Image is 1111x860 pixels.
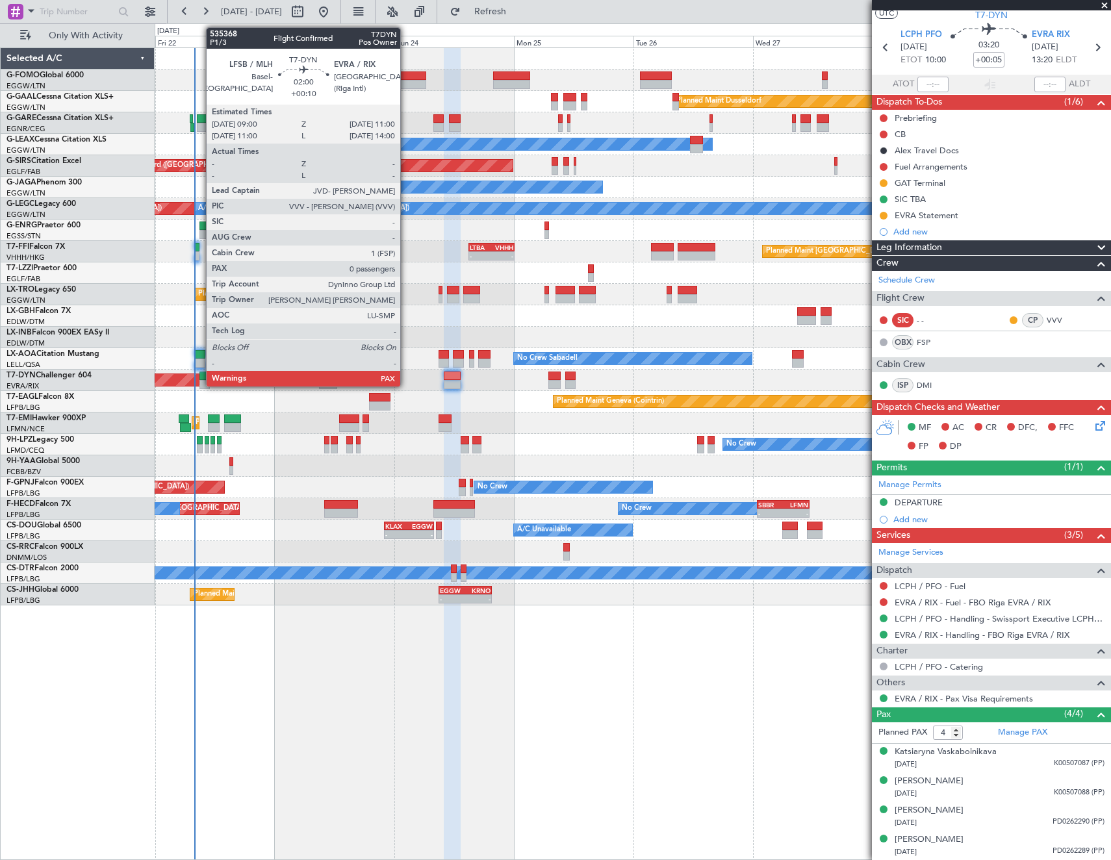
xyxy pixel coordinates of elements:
span: Leg Information [876,240,942,255]
a: EGLF/FAB [6,167,40,177]
div: - [465,595,491,603]
a: EGNR/CEG [6,124,45,134]
div: CP [1022,313,1043,327]
span: CS-JHH [6,586,34,594]
div: No Crew [622,499,652,518]
div: CB [895,129,906,140]
div: LFMN [784,501,808,509]
a: EVRA / RIX - Handling - FBO Riga EVRA / RIX [895,629,1069,640]
span: Others [876,676,905,690]
span: [DATE] [900,41,927,54]
div: Sun 24 [394,36,514,47]
span: ATOT [893,78,914,91]
a: EGGW/LTN [6,103,45,112]
div: SBBR [758,501,783,509]
label: Planned PAX [878,726,927,739]
span: G-FOMO [6,71,40,79]
a: LX-TROLegacy 650 [6,286,76,294]
a: T7-EMIHawker 900XP [6,414,86,422]
div: No Crew [478,477,507,497]
a: EDLW/DTM [6,338,45,348]
div: [DATE] [157,26,179,37]
span: CS-RRC [6,543,34,551]
button: UTC [875,7,898,19]
div: [PERSON_NAME] [895,833,964,846]
span: AC [952,422,964,435]
span: 9H-LPZ [6,436,32,444]
div: VHHH [491,244,513,251]
span: ELDT [1056,54,1077,67]
div: Katsiaryna Vaskaboinikava [895,746,997,759]
a: LCPH / PFO - Catering [895,661,983,672]
div: EGGW [440,587,465,594]
button: Refresh [444,1,522,22]
a: EVRA/RIX [6,381,39,391]
a: LFPB/LBG [6,510,40,520]
span: G-SIRS [6,157,31,165]
a: CS-DOUGlobal 6500 [6,522,81,529]
span: Refresh [463,7,518,16]
div: Fuel Arrangements [895,161,967,172]
a: F-GPNJFalcon 900EX [6,479,84,487]
button: Only With Activity [14,25,141,46]
div: - - [917,314,946,326]
span: [DATE] [895,818,917,828]
div: Add new [893,226,1105,237]
a: DNMM/LOS [6,553,47,563]
span: Dispatch To-Dos [876,95,942,110]
div: KLAX [385,522,409,530]
span: LX-INB [6,329,32,336]
span: LX-AOA [6,350,36,358]
a: T7-EAGLFalcon 8X [6,393,74,401]
a: FSP [917,336,946,348]
span: Cabin Crew [876,357,925,372]
div: [PERSON_NAME] [895,775,964,788]
span: (1/6) [1064,95,1083,108]
span: Services [876,528,910,543]
span: LX-TRO [6,286,34,294]
a: F-HECDFalcon 7X [6,500,71,508]
span: T7-EMI [6,414,32,422]
span: DP [950,440,962,453]
div: ISP [892,378,913,392]
span: LCPH PFO [900,29,942,42]
a: G-LEAXCessna Citation XLS [6,136,107,144]
a: EGSS/STN [6,231,41,241]
span: F-GPNJ [6,479,34,487]
div: [PERSON_NAME] [895,804,964,817]
span: Dispatch Checks and Weather [876,400,1000,415]
input: --:-- [917,77,949,92]
div: - [409,531,433,538]
span: Crew [876,256,899,271]
span: 13:20 [1032,54,1053,67]
div: - [758,509,783,517]
span: EVRA RIX [1032,29,1070,42]
div: Owner [313,134,335,154]
div: A/C Unavailable [GEOGRAPHIC_DATA] ([GEOGRAPHIC_DATA]) [198,199,409,218]
a: LX-GBHFalcon 7X [6,307,71,315]
span: FP [919,440,928,453]
a: T7-LZZIPraetor 600 [6,264,77,272]
div: SIC TBA [895,194,926,205]
span: K00507087 (PP) [1054,758,1105,769]
a: EGGW/LTN [6,210,45,220]
span: [DATE] [895,789,917,798]
a: CS-RRCFalcon 900LX [6,543,83,551]
span: [DATE] [895,847,917,857]
span: T7-FFI [6,243,29,251]
span: T7-DYN [975,8,1008,22]
span: G-GARE [6,114,36,122]
a: Manage Permits [878,479,941,492]
span: Flight Crew [876,291,925,306]
a: LFPB/LBG [6,488,40,498]
div: LTBA [470,244,491,251]
div: Mon 25 [514,36,633,47]
span: 10:00 [925,54,946,67]
a: LFPB/LBG [6,531,40,541]
a: EVRA / RIX - Fuel - FBO Riga EVRA / RIX [895,597,1051,608]
div: GAT Terminal [895,177,945,188]
span: T7-LZZI [6,264,33,272]
span: ALDT [1069,78,1090,91]
span: Only With Activity [34,31,137,40]
a: Manage PAX [998,726,1047,739]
